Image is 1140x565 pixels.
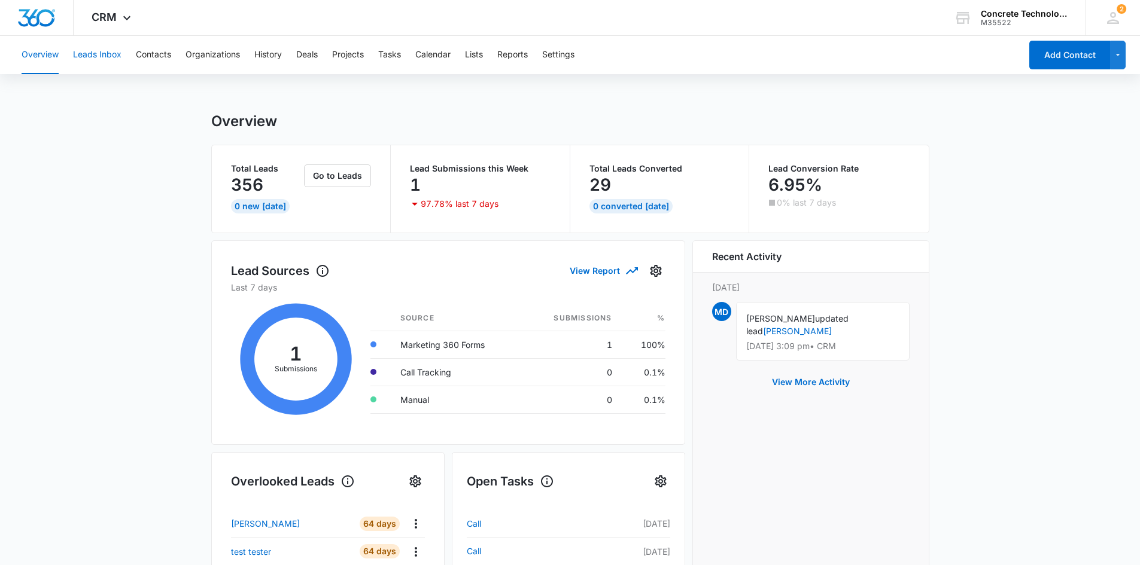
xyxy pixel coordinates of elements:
[570,260,637,281] button: View Report
[523,306,622,331] th: Submissions
[22,36,59,74] button: Overview
[391,358,523,386] td: Call Tracking
[589,164,730,173] p: Total Leads Converted
[231,281,665,294] p: Last 7 days
[646,261,665,280] button: Settings
[231,472,355,490] h1: Overlooked Leads
[712,249,782,264] h6: Recent Activity
[73,36,121,74] button: Leads Inbox
[360,544,400,558] div: 64 Days
[410,164,551,173] p: Lead Submissions this Week
[406,542,425,561] button: Actions
[763,326,832,336] a: [PERSON_NAME]
[186,36,240,74] button: Organizations
[467,544,603,558] a: Call
[231,199,290,213] div: 0 New [DATE]
[304,170,371,181] a: Go to Leads
[651,472,670,491] button: Settings
[542,36,574,74] button: Settings
[1117,4,1126,14] span: 2
[768,175,822,194] p: 6.95%
[589,199,673,213] div: 0 Converted [DATE]
[378,36,401,74] button: Tasks
[360,517,400,531] div: 64 Days
[622,386,665,413] td: 0.1%
[523,386,622,413] td: 0
[211,112,277,130] h1: Overview
[1117,4,1126,14] div: notifications count
[415,36,451,74] button: Calendar
[136,36,171,74] button: Contacts
[622,358,665,386] td: 0.1%
[981,19,1068,27] div: account id
[467,517,603,531] a: Call
[231,175,263,194] p: 356
[746,313,815,323] span: [PERSON_NAME]
[467,472,554,490] h1: Open Tasks
[712,281,910,294] p: [DATE]
[768,164,910,173] p: Lead Conversion Rate
[231,164,302,173] p: Total Leads
[523,331,622,358] td: 1
[231,262,330,280] h1: Lead Sources
[421,200,498,208] p: 97.78% last 7 days
[746,342,899,350] p: [DATE] 3:09 pm • CRM
[391,386,523,413] td: Manual
[254,36,282,74] button: History
[1029,41,1110,69] button: Add Contact
[296,36,318,74] button: Deals
[760,368,862,396] button: View More Activity
[497,36,528,74] button: Reports
[304,164,371,187] button: Go to Leads
[391,331,523,358] td: Marketing 360 Forms
[523,358,622,386] td: 0
[410,175,421,194] p: 1
[92,11,117,23] span: CRM
[332,36,364,74] button: Projects
[231,517,300,530] p: [PERSON_NAME]
[622,306,665,331] th: %
[391,306,523,331] th: Source
[981,9,1068,19] div: account name
[231,545,357,558] a: test tester
[603,517,670,530] p: [DATE]
[465,36,483,74] button: Lists
[406,472,425,491] button: Settings
[406,514,425,533] button: Actions
[231,545,271,558] p: test tester
[712,302,731,321] span: MD
[589,175,611,194] p: 29
[231,517,357,530] a: [PERSON_NAME]
[603,545,670,558] p: [DATE]
[777,198,836,207] p: 0% last 7 days
[622,331,665,358] td: 100%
